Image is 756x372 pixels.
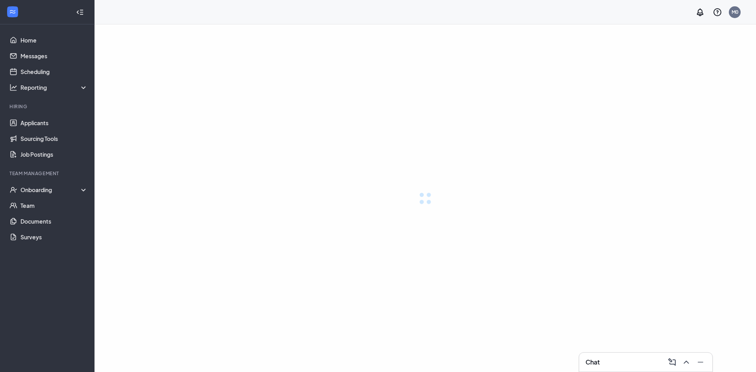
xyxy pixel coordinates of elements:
[20,198,88,213] a: Team
[76,8,84,16] svg: Collapse
[693,356,706,368] button: Minimize
[20,83,88,91] div: Reporting
[695,7,705,17] svg: Notifications
[9,83,17,91] svg: Analysis
[20,131,88,146] a: Sourcing Tools
[9,170,86,177] div: Team Management
[9,8,17,16] svg: WorkstreamLogo
[20,115,88,131] a: Applicants
[20,32,88,48] a: Home
[682,357,691,367] svg: ChevronUp
[9,103,86,110] div: Hiring
[713,7,722,17] svg: QuestionInfo
[696,357,705,367] svg: Minimize
[667,357,677,367] svg: ComposeMessage
[732,9,738,15] div: M0
[20,48,88,64] a: Messages
[20,64,88,80] a: Scheduling
[679,356,692,368] button: ChevronUp
[9,186,17,194] svg: UserCheck
[20,213,88,229] a: Documents
[586,358,600,366] h3: Chat
[20,229,88,245] a: Surveys
[20,186,88,194] div: Onboarding
[665,356,678,368] button: ComposeMessage
[20,146,88,162] a: Job Postings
